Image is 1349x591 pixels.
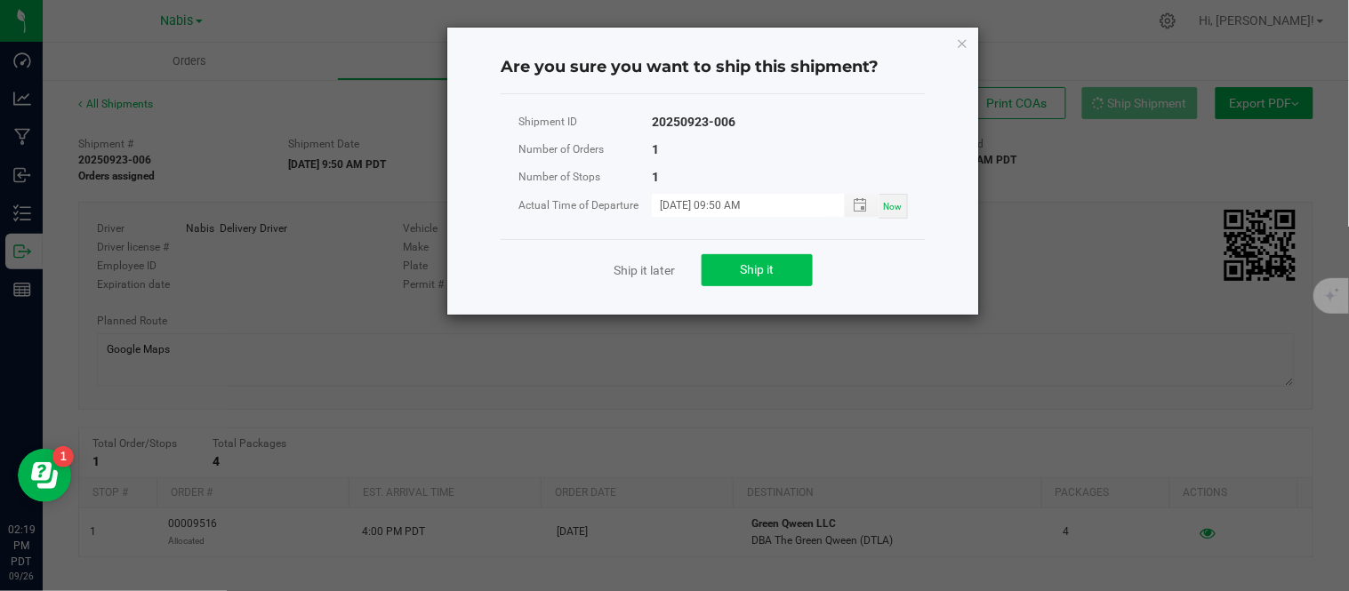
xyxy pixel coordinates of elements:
[518,195,652,217] div: Actual Time of Departure
[652,139,659,161] div: 1
[652,111,735,133] div: 20250923-006
[52,446,74,467] iframe: Resource center unread badge
[741,262,775,276] span: Ship it
[614,261,675,279] a: Ship it later
[501,56,926,79] h4: Are you sure you want to ship this shipment?
[702,254,813,286] button: Ship it
[845,194,879,216] span: Toggle popup
[18,449,71,502] iframe: Resource center
[518,111,652,133] div: Shipment ID
[652,194,826,216] input: MM/dd/yyyy HH:MM a
[518,139,652,161] div: Number of Orders
[652,166,659,188] div: 1
[884,202,903,212] span: Now
[956,32,968,53] button: Close
[518,166,652,188] div: Number of Stops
